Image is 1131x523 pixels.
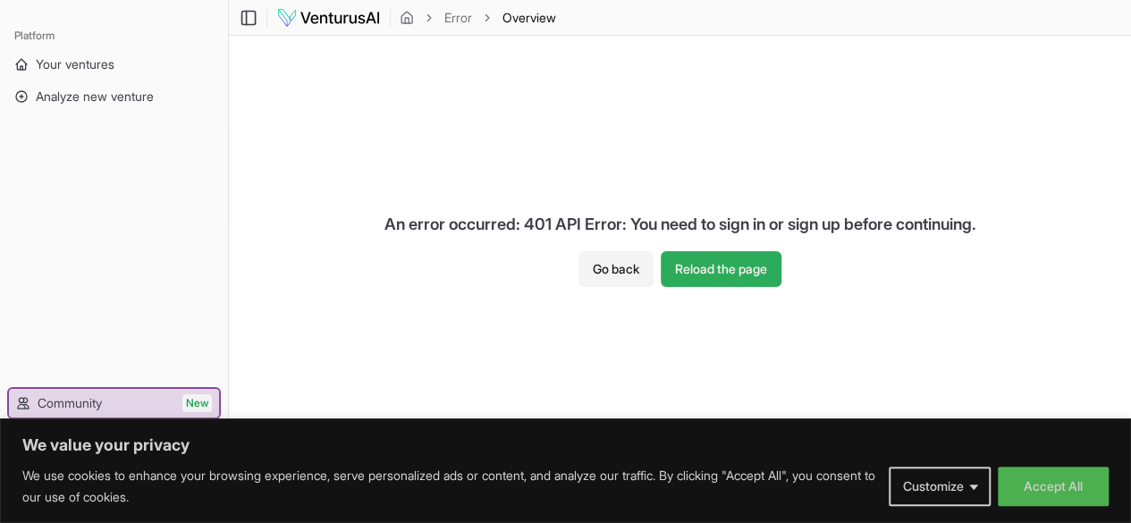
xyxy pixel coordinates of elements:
button: Customize [889,467,991,506]
a: Error [444,9,472,27]
a: CommunityNew [9,389,219,418]
a: Analyze new venture [7,82,221,111]
span: Your ventures [36,55,114,73]
p: We use cookies to enhance your browsing experience, serve personalized ads or content, and analyz... [22,465,875,508]
nav: breadcrumb [400,9,556,27]
span: New [182,394,212,412]
span: Analyze new venture [36,88,154,105]
a: Your ventures [7,50,221,79]
div: An error occurred: 401 API Error: You need to sign in or sign up before continuing. [370,198,991,251]
span: Community [38,394,102,412]
p: We value your privacy [22,434,1109,456]
button: Accept All [998,467,1109,506]
button: Reload the page [661,251,781,287]
img: logo [276,7,381,29]
button: Go back [578,251,654,287]
div: Platform [7,21,221,50]
span: Overview [502,9,556,27]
